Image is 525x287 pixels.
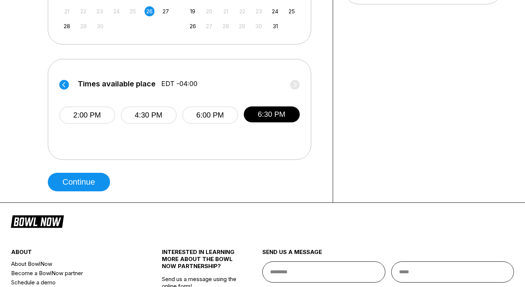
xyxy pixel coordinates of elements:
div: Not available Thursday, September 25th, 2025 [128,6,138,16]
div: Choose Friday, October 24th, 2025 [270,6,280,16]
div: Not available Wednesday, October 29th, 2025 [237,21,247,31]
div: Not available Wednesday, October 22nd, 2025 [237,6,247,16]
a: About BowlNow [11,259,137,268]
div: Not available Thursday, October 30th, 2025 [254,21,264,31]
div: Not available Tuesday, September 23rd, 2025 [95,6,105,16]
div: Not available Monday, October 27th, 2025 [204,21,214,31]
a: Become a BowlNow partner [11,268,137,278]
div: Not available Tuesday, October 28th, 2025 [221,21,231,31]
button: 6:00 PM [182,106,238,124]
div: send us a message [262,248,514,261]
span: Times available place [78,80,156,88]
span: EDT -04:00 [161,80,197,88]
button: Continue [48,173,110,191]
div: Choose Saturday, October 25th, 2025 [287,6,297,16]
div: Not available Tuesday, October 21st, 2025 [221,6,231,16]
div: Choose Sunday, September 28th, 2025 [62,21,72,31]
div: Not available Tuesday, September 30th, 2025 [95,21,105,31]
div: about [11,248,137,259]
div: Choose Friday, September 26th, 2025 [144,6,154,16]
div: Choose Sunday, October 26th, 2025 [188,21,198,31]
div: Not available Wednesday, September 24th, 2025 [112,6,122,16]
div: Choose Friday, October 31st, 2025 [270,21,280,31]
div: Not available Monday, October 20th, 2025 [204,6,214,16]
div: Choose Sunday, October 19th, 2025 [188,6,198,16]
a: Schedule a demo [11,278,137,287]
button: 4:30 PM [121,106,177,124]
div: Not available Monday, September 29th, 2025 [79,21,89,31]
div: Choose Saturday, September 27th, 2025 [161,6,171,16]
div: Not available Sunday, September 21st, 2025 [62,6,72,16]
button: 6:30 PM [244,106,300,122]
div: Not available Monday, September 22nd, 2025 [79,6,89,16]
div: INTERESTED IN LEARNING MORE ABOUT THE BOWL NOW PARTNERSHIP? [162,248,237,276]
div: Not available Thursday, October 23rd, 2025 [254,6,264,16]
button: 2:00 PM [59,106,115,124]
